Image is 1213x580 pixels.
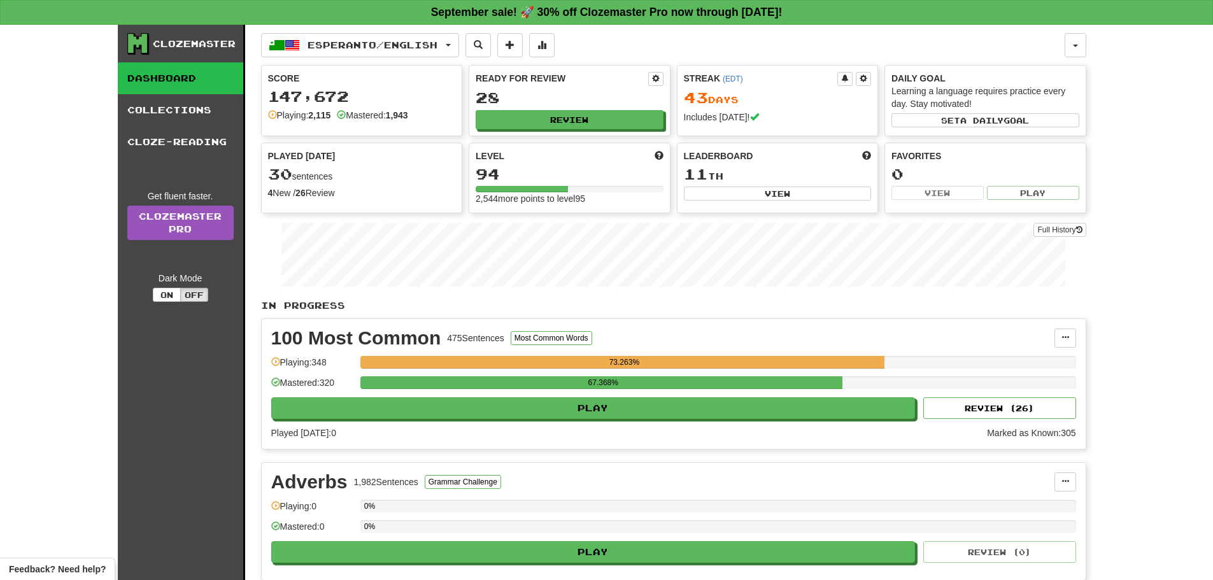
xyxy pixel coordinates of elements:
span: Played [DATE]: 0 [271,428,336,438]
div: 2,544 more points to level 95 [476,192,663,205]
span: 11 [684,165,708,183]
span: 30 [268,165,292,183]
div: sentences [268,166,456,183]
div: Clozemaster [153,38,236,50]
div: Score [268,72,456,85]
div: 73.263% [364,356,884,369]
div: 1,982 Sentences [354,476,418,488]
div: Favorites [891,150,1079,162]
button: More stats [529,33,555,57]
button: Off [180,288,208,302]
div: Includes [DATE]! [684,111,872,124]
div: th [684,166,872,183]
div: 94 [476,166,663,182]
div: Dark Mode [127,272,234,285]
span: This week in points, UTC [862,150,871,162]
a: Collections [118,94,243,126]
div: 100 Most Common [271,329,441,348]
button: On [153,288,181,302]
button: Review (0) [923,541,1076,563]
strong: 1,943 [386,110,408,120]
div: Ready for Review [476,72,648,85]
div: Playing: [268,109,331,122]
div: Mastered: 0 [271,520,354,541]
div: 0 [891,166,1079,182]
button: Search sentences [465,33,491,57]
div: Get fluent faster. [127,190,234,202]
div: Learning a language requires practice every day. Stay motivated! [891,85,1079,110]
button: Review [476,110,663,129]
div: Mastered: 320 [271,376,354,397]
button: Play [271,541,916,563]
a: ClozemasterPro [127,206,234,240]
div: Playing: 0 [271,500,354,521]
button: View [684,187,872,201]
div: 147,672 [268,88,456,104]
button: Play [987,186,1079,200]
strong: 26 [295,188,306,198]
span: Score more points to level up [655,150,663,162]
span: Esperanto / English [308,39,437,50]
button: View [891,186,984,200]
span: Leaderboard [684,150,753,162]
span: Played [DATE] [268,150,336,162]
button: Seta dailygoal [891,113,1079,127]
button: Most Common Words [511,331,592,345]
div: Marked as Known: 305 [987,427,1075,439]
strong: September sale! 🚀 30% off Clozemaster Pro now through [DATE]! [431,6,783,18]
p: In Progress [261,299,1086,312]
strong: 2,115 [308,110,330,120]
div: 67.368% [364,376,842,389]
a: Dashboard [118,62,243,94]
div: Daily Goal [891,72,1079,85]
div: Streak [684,72,838,85]
button: Esperanto/English [261,33,459,57]
span: 43 [684,88,708,106]
span: a daily [960,116,1004,125]
button: Grammar Challenge [425,475,501,489]
div: 28 [476,90,663,106]
span: Level [476,150,504,162]
div: Mastered: [337,109,408,122]
div: Adverbs [271,472,348,492]
button: Full History [1033,223,1086,237]
strong: 4 [268,188,273,198]
div: Playing: 348 [271,356,354,377]
div: New / Review [268,187,456,199]
span: Open feedback widget [9,563,106,576]
a: (EDT) [723,74,743,83]
button: Add sentence to collection [497,33,523,57]
a: Cloze-Reading [118,126,243,158]
button: Review (26) [923,397,1076,419]
div: Day s [684,90,872,106]
div: 475 Sentences [447,332,504,344]
button: Play [271,397,916,419]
